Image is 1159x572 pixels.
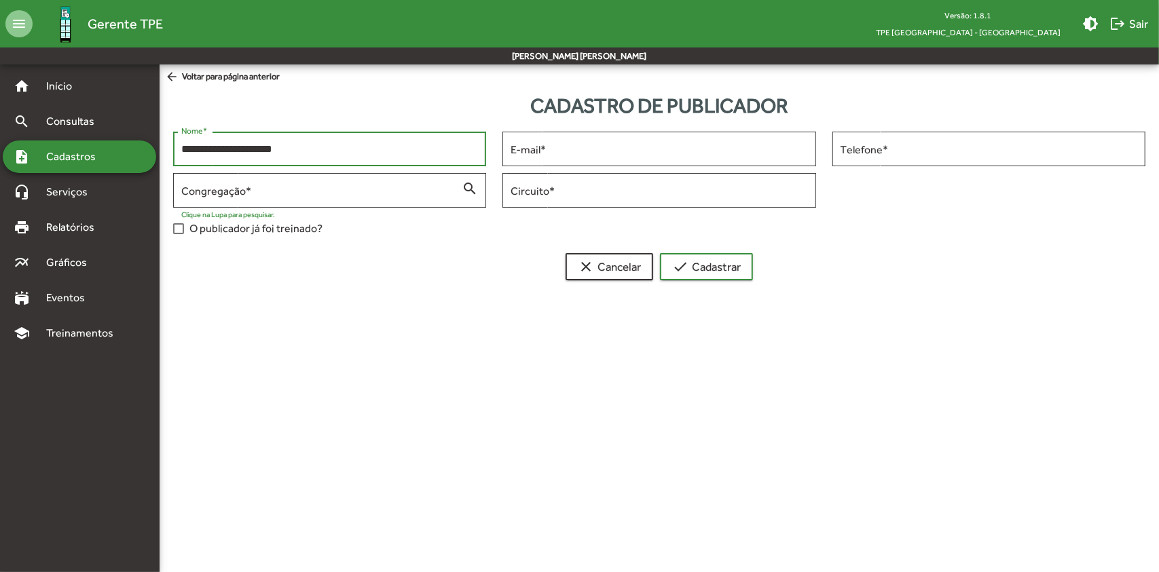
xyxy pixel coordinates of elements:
[462,180,478,196] mat-icon: search
[14,219,30,235] mat-icon: print
[1082,16,1099,32] mat-icon: brightness_medium
[672,259,688,275] mat-icon: check
[566,253,653,280] button: Cancelar
[181,210,275,218] mat-hint: Clique na Lupa para pesquisar.
[1109,12,1148,36] span: Sair
[865,24,1071,41] span: TPE [GEOGRAPHIC_DATA] - [GEOGRAPHIC_DATA]
[88,13,163,35] span: Gerente TPE
[578,254,641,279] span: Cancelar
[38,78,92,94] span: Início
[14,149,30,165] mat-icon: note_add
[38,219,112,235] span: Relatórios
[14,254,30,271] mat-icon: multiline_chart
[5,10,33,37] mat-icon: menu
[160,90,1159,121] div: Cadastro de publicador
[38,184,106,200] span: Serviços
[165,70,182,85] mat-icon: arrow_back
[38,254,105,271] span: Gráficos
[672,254,741,279] span: Cadastrar
[14,78,30,94] mat-icon: home
[1109,16,1126,32] mat-icon: logout
[578,259,594,275] mat-icon: clear
[660,253,753,280] button: Cadastrar
[14,113,30,130] mat-icon: search
[38,149,113,165] span: Cadastros
[189,221,323,237] span: O publicador já foi treinado?
[1104,12,1154,36] button: Sair
[43,2,88,46] img: Logo
[165,70,280,85] span: Voltar para página anterior
[865,7,1071,24] div: Versão: 1.8.1
[14,290,30,306] mat-icon: stadium
[14,184,30,200] mat-icon: headset_mic
[33,2,163,46] a: Gerente TPE
[38,113,112,130] span: Consultas
[38,290,103,306] span: Eventos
